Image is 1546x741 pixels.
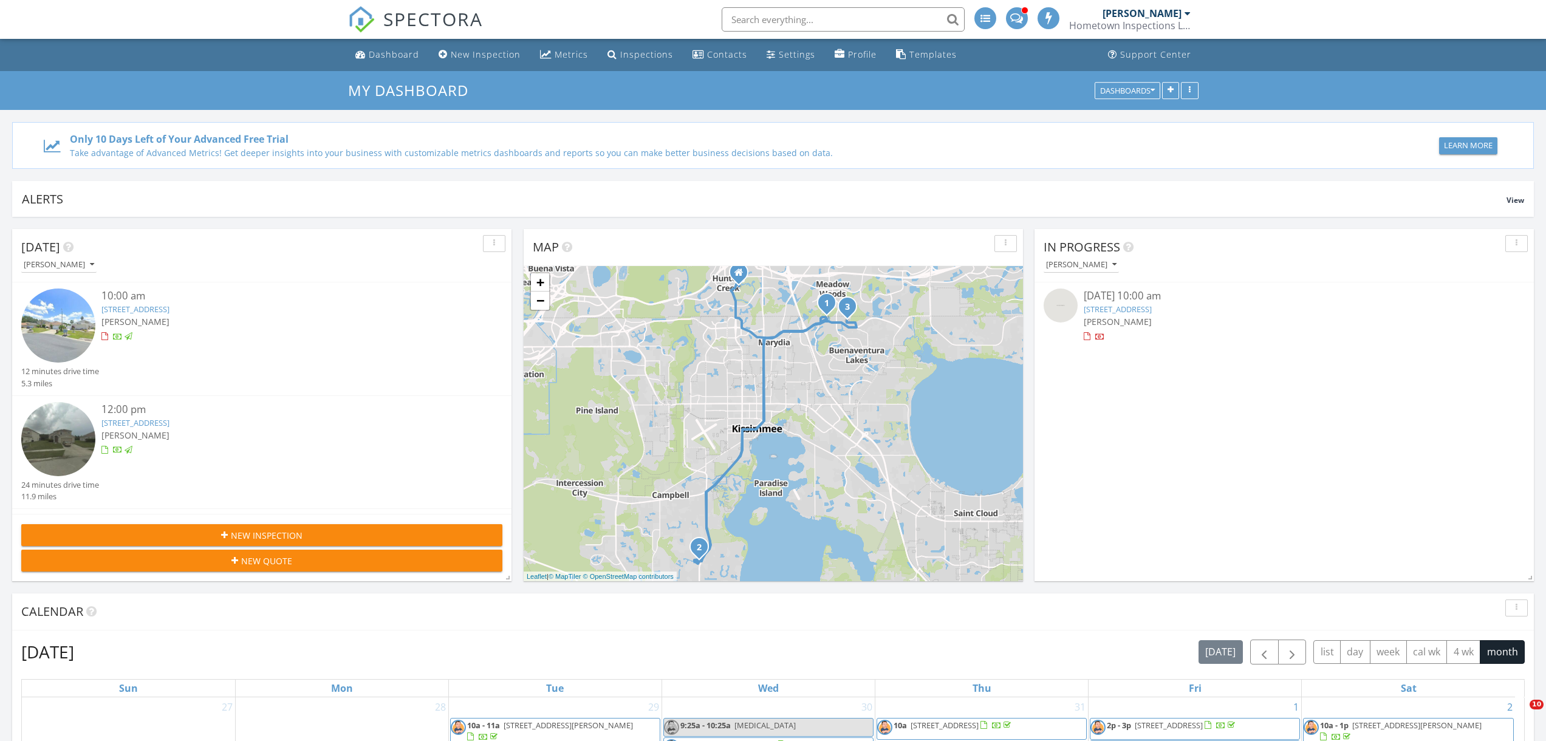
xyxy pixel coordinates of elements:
[241,555,292,567] span: New Quote
[527,573,547,580] a: Leaflet
[1505,697,1515,717] a: Go to August 2, 2025
[1095,82,1160,99] button: Dashboards
[21,640,74,664] h2: [DATE]
[1439,137,1497,154] button: Learn More
[21,524,502,546] button: New Inspection
[231,529,303,542] span: New Inspection
[21,402,95,476] img: streetview
[894,720,1013,731] a: 10a [STREET_ADDRESS]
[21,402,502,503] a: 12:00 pm [STREET_ADDRESS] [PERSON_NAME] 24 minutes drive time 11.9 miles
[1044,239,1120,255] span: In Progress
[21,550,502,572] button: New Quote
[117,680,140,697] a: Sunday
[1090,720,1106,735] img: beard.png
[1090,718,1300,740] a: 2p - 3p [STREET_ADDRESS]
[1507,195,1524,205] span: View
[549,573,581,580] a: © MapTiler
[824,299,829,308] i: 1
[1120,49,1191,60] div: Support Center
[1340,640,1370,664] button: day
[531,273,549,292] a: Zoom in
[1100,86,1155,95] div: Dashboards
[544,680,566,697] a: Tuesday
[1446,640,1480,664] button: 4 wk
[859,697,875,717] a: Go to July 30, 2025
[1103,44,1196,66] a: Support Center
[1398,680,1419,697] a: Saturday
[970,680,994,697] a: Thursday
[348,6,375,33] img: The Best Home Inspection Software - Spectora
[1107,720,1131,731] span: 2p - 3p
[219,697,235,717] a: Go to July 27, 2025
[70,132,1264,146] div: Only 10 Days Left of Your Advanced Free Trial
[762,44,820,66] a: Settings
[583,573,674,580] a: © OpenStreetMap contributors
[451,49,521,60] div: New Inspection
[845,303,850,312] i: 3
[756,680,781,697] a: Wednesday
[101,304,169,315] a: [STREET_ADDRESS]
[707,49,747,60] div: Contacts
[664,720,679,735] img: beard.png
[1072,697,1088,717] a: Go to July 31, 2025
[722,7,965,32] input: Search everything...
[21,378,99,389] div: 5.3 miles
[21,239,60,255] span: [DATE]
[827,302,834,310] div: 164 Seabreeze Cir, Kissimmee, FL 34743
[1135,720,1203,731] span: [STREET_ADDRESS]
[1250,640,1279,664] button: Previous month
[101,402,462,417] div: 12:00 pm
[848,49,877,60] div: Profile
[1304,720,1319,735] img: beard.png
[101,289,462,304] div: 10:00 am
[1320,720,1349,731] span: 10a - 1p
[369,49,419,60] div: Dashboard
[779,49,815,60] div: Settings
[433,697,448,717] a: Go to July 28, 2025
[434,44,525,66] a: New Inspection
[911,720,979,731] span: [STREET_ADDRESS]
[1103,7,1182,19] div: [PERSON_NAME]
[348,16,483,42] a: SPECTORA
[101,417,169,428] a: [STREET_ADDRESS]
[351,44,424,66] a: Dashboard
[1278,640,1307,664] button: Next month
[620,49,673,60] div: Inspections
[830,44,881,66] a: Company Profile
[535,44,593,66] a: Metrics
[847,306,855,313] div: 3197 Fairfield Dr, Kissimmee, FL 34743
[1199,640,1243,664] button: [DATE]
[1370,640,1407,664] button: week
[329,680,355,697] a: Monday
[1084,304,1152,315] a: [STREET_ADDRESS]
[877,720,892,735] img: beard.png
[891,44,962,66] a: Templates
[21,289,502,389] a: 10:00 am [STREET_ADDRESS] [PERSON_NAME] 12 minutes drive time 5.3 miles
[1530,700,1544,709] span: 10
[101,429,169,441] span: [PERSON_NAME]
[467,720,500,731] span: 10a - 11a
[697,544,702,552] i: 2
[739,272,746,279] div: 13978 Osprey Links Rd, Orlando FL 32837
[1046,261,1117,269] div: [PERSON_NAME]
[1044,289,1525,343] a: [DATE] 10:00 am [STREET_ADDRESS] [PERSON_NAME]
[1044,289,1078,323] img: streetview
[22,191,1507,207] div: Alerts
[688,44,752,66] a: Contacts
[894,720,907,731] span: 10a
[348,80,479,100] a: My Dashboard
[21,479,99,491] div: 24 minutes drive time
[1107,720,1237,731] a: 2p - 3p [STREET_ADDRESS]
[699,547,706,554] div: 2556 Volta Cir, Kissimmee, FL 34746
[1313,640,1341,664] button: list
[1352,720,1482,731] span: [STREET_ADDRESS][PERSON_NAME]
[21,289,95,363] img: streetview
[533,239,559,255] span: Map
[1480,640,1525,664] button: month
[1406,640,1448,664] button: cal wk
[1291,697,1301,717] a: Go to August 1, 2025
[21,366,99,377] div: 12 minutes drive time
[1044,257,1119,273] button: [PERSON_NAME]
[524,572,677,582] div: |
[21,257,97,273] button: [PERSON_NAME]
